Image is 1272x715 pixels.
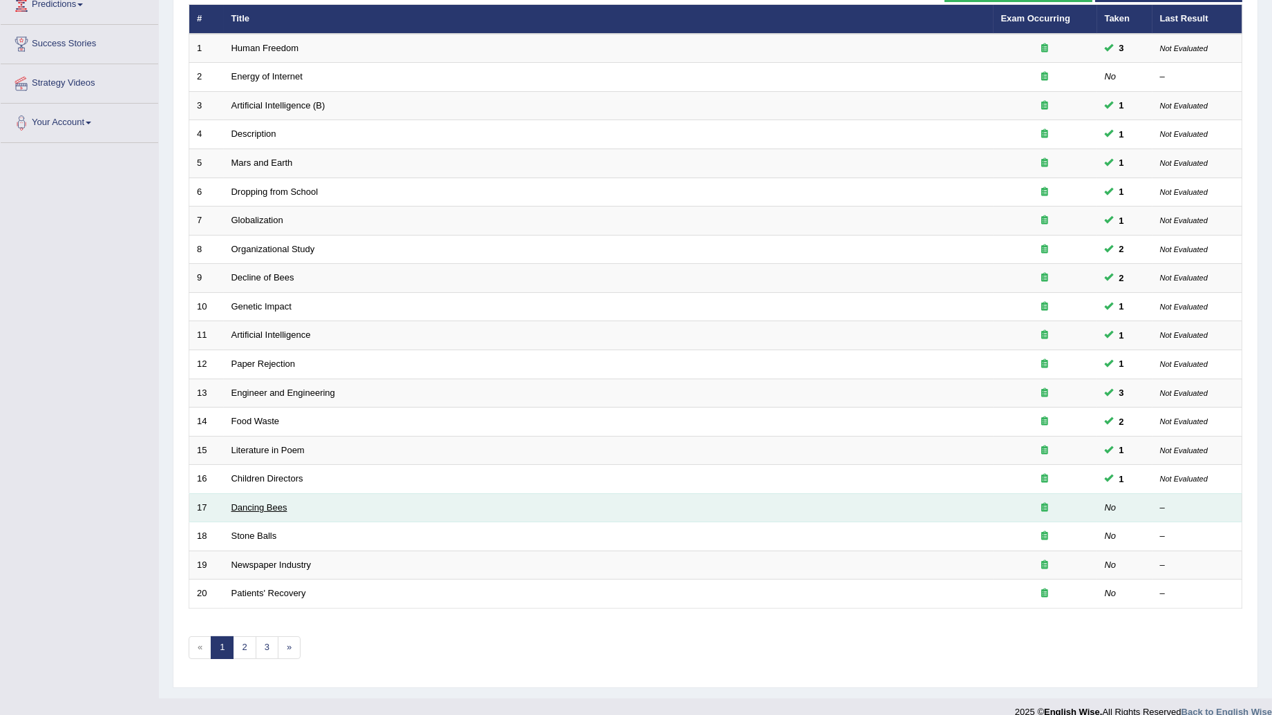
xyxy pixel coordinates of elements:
td: 9 [189,264,224,293]
small: Not Evaluated [1160,331,1208,339]
span: You can still take this question [1114,213,1130,228]
div: Exam occurring question [1001,99,1090,113]
em: No [1105,502,1117,513]
td: 16 [189,465,224,494]
span: « [189,636,211,659]
small: Not Evaluated [1160,303,1208,311]
span: You can still take this question [1114,98,1130,113]
td: 8 [189,235,224,264]
span: You can still take this question [1114,414,1130,429]
a: Organizational Study [231,244,315,254]
td: 13 [189,379,224,408]
small: Not Evaluated [1160,102,1208,110]
td: 14 [189,408,224,437]
small: Not Evaluated [1160,245,1208,254]
div: Exam occurring question [1001,387,1090,400]
div: Exam occurring question [1001,587,1090,600]
span: You can still take this question [1114,299,1130,314]
td: 4 [189,120,224,149]
a: 1 [211,636,234,659]
div: Exam occurring question [1001,186,1090,199]
small: Not Evaluated [1160,475,1208,483]
a: Food Waste [231,416,280,426]
a: Decline of Bees [231,272,294,283]
a: Artificial Intelligence [231,330,311,340]
a: Your Account [1,104,158,138]
span: You can still take this question [1114,41,1130,55]
div: Exam occurring question [1001,271,1090,285]
div: – [1160,530,1235,543]
td: 6 [189,178,224,207]
div: Exam occurring question [1001,358,1090,371]
div: Exam occurring question [1001,415,1090,428]
span: You can still take this question [1114,271,1130,285]
a: Literature in Poem [231,445,305,455]
div: Exam occurring question [1001,329,1090,342]
a: 3 [256,636,278,659]
span: You can still take this question [1114,472,1130,486]
a: Energy of Internet [231,71,303,82]
small: Not Evaluated [1160,417,1208,426]
a: Dropping from School [231,187,319,197]
td: 2 [189,63,224,92]
div: – [1160,587,1235,600]
a: Patients' Recovery [231,588,306,598]
span: You can still take this question [1114,328,1130,343]
td: 10 [189,292,224,321]
span: You can still take this question [1114,155,1130,170]
div: Exam occurring question [1001,42,1090,55]
td: 20 [189,580,224,609]
td: 1 [189,34,224,63]
a: » [278,636,301,659]
span: You can still take this question [1114,385,1130,400]
td: 11 [189,321,224,350]
a: Exam Occurring [1001,13,1070,23]
a: 2 [233,636,256,659]
small: Not Evaluated [1160,360,1208,368]
a: Children Directors [231,473,303,484]
td: 15 [189,436,224,465]
td: 12 [189,350,224,379]
div: Exam occurring question [1001,502,1090,515]
div: Exam occurring question [1001,214,1090,227]
td: 18 [189,522,224,551]
small: Not Evaluated [1160,389,1208,397]
td: 3 [189,91,224,120]
em: No [1105,560,1117,570]
small: Not Evaluated [1160,130,1208,138]
div: Exam occurring question [1001,530,1090,543]
th: Title [224,5,994,34]
a: Human Freedom [231,43,299,53]
th: Last Result [1152,5,1242,34]
a: Artificial Intelligence (B) [231,100,325,111]
small: Not Evaluated [1160,446,1208,455]
em: No [1105,71,1117,82]
span: You can still take this question [1114,127,1130,142]
div: Exam occurring question [1001,128,1090,141]
th: # [189,5,224,34]
em: No [1105,588,1117,598]
td: 5 [189,149,224,178]
a: Mars and Earth [231,158,293,168]
div: Exam occurring question [1001,301,1090,314]
small: Not Evaluated [1160,274,1208,282]
div: Exam occurring question [1001,559,1090,572]
a: Success Stories [1,25,158,59]
span: You can still take this question [1114,443,1130,457]
div: Exam occurring question [1001,243,1090,256]
div: – [1160,559,1235,572]
td: 17 [189,493,224,522]
span: You can still take this question [1114,356,1130,371]
div: Exam occurring question [1001,70,1090,84]
a: Genetic Impact [231,301,292,312]
small: Not Evaluated [1160,44,1208,53]
small: Not Evaluated [1160,159,1208,167]
a: Dancing Bees [231,502,287,513]
a: Paper Rejection [231,359,296,369]
th: Taken [1097,5,1152,34]
div: Exam occurring question [1001,444,1090,457]
a: Globalization [231,215,283,225]
span: You can still take this question [1114,242,1130,256]
a: Newspaper Industry [231,560,312,570]
a: Engineer and Engineering [231,388,335,398]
